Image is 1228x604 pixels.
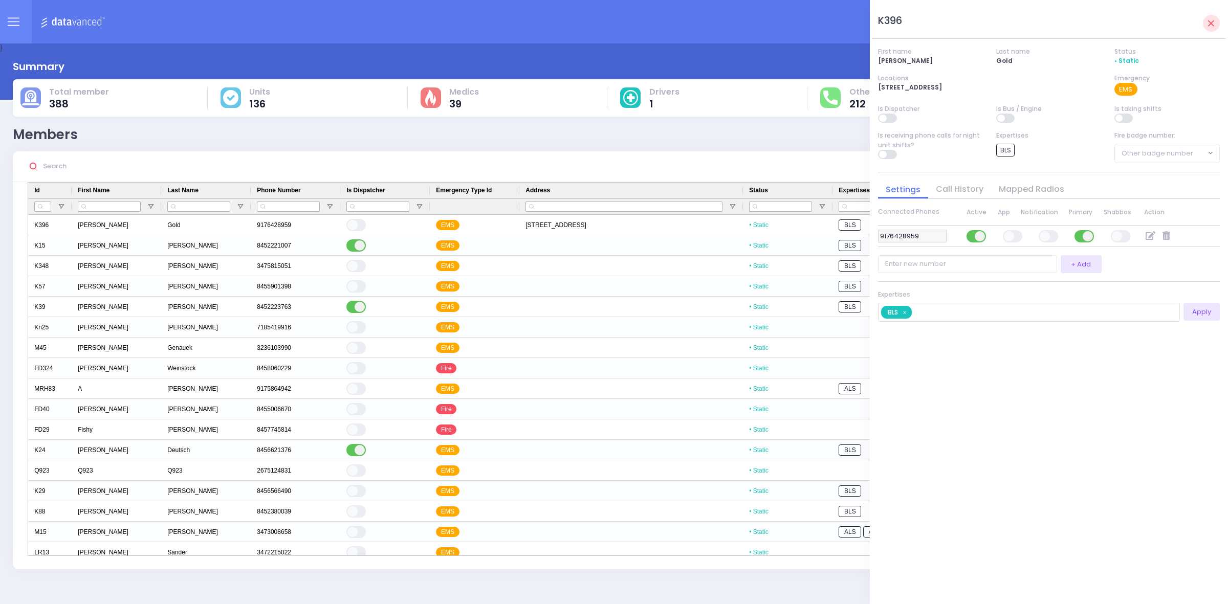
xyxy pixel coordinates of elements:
div: FD324 [28,358,72,378]
div: Press SPACE to select this row. [28,317,1191,338]
span: • [749,446,751,454]
span: • [749,324,751,331]
div: 8455901398 [251,276,340,297]
div: [PERSON_NAME] [72,256,161,276]
label: Shabbos [1104,208,1131,217]
div: Press SPACE to select this row. [28,276,1191,297]
span: ALS [839,383,861,395]
div: K24 [28,440,72,460]
div: Emergency [1114,74,1220,83]
input: Status Filter Input [749,202,812,212]
span: EMS [436,322,459,333]
div: FD29 [28,419,72,440]
span: ALS [839,526,861,538]
h3: K396 [878,15,902,28]
span: EMS [436,240,459,251]
div: Is taking shifts [1114,104,1220,114]
span: EMS [436,302,459,312]
div: [PERSON_NAME] [161,235,251,256]
div: Fishy [72,419,161,440]
div: Expertises [878,290,1220,299]
div: [PERSON_NAME] [72,542,161,563]
div: EMS [1114,83,1137,96]
div: [PERSON_NAME] [161,501,251,522]
div: 8455006670 [251,399,340,419]
button: Open Filter Menu [326,203,334,211]
span: Status [749,187,768,194]
span: Units [249,87,270,97]
span: • [1114,56,1117,65]
img: medical-cause.svg [623,90,639,105]
div: [PERSON_NAME] [161,256,251,276]
span: EMS [436,384,459,394]
div: Status [1114,47,1220,56]
span: • [749,528,751,535]
div: K29 [28,481,72,501]
div: 8452223763 [251,297,340,317]
span: EMS [436,261,459,272]
div: K396 [28,215,72,235]
span: • [749,426,751,433]
span: EMS [436,486,459,497]
span: Other [849,87,873,97]
div: [PERSON_NAME] [161,378,251,399]
span: • [749,508,751,515]
span: Static [749,508,768,515]
span: Other badge number [1122,148,1193,159]
div: [PERSON_NAME] [72,317,161,338]
span: Static [749,426,768,433]
span: Static [1114,56,1139,65]
div: M15 [28,522,72,542]
div: K15 [28,235,72,256]
span: • [749,262,751,270]
span: Is Dispatcher [346,187,385,194]
div: Press SPACE to select this row. [28,419,1191,440]
div: Summary [13,59,64,74]
span: Static [749,406,768,413]
div: Members [13,125,78,145]
span: BLS [839,260,861,272]
label: App [998,208,1010,217]
button: Open Filter Menu [236,203,245,211]
div: Q923 [72,460,161,481]
span: BLS [839,444,861,456]
div: 3475815051 [251,256,340,276]
div: M45 [28,338,72,358]
div: [PERSON_NAME] [161,399,251,419]
input: Expertises Filter Input [839,202,991,212]
input: Last Name Filter Input [167,202,230,212]
div: 8452221007 [251,235,340,256]
span: 136 [249,99,270,109]
div: Kn25 [28,317,72,338]
div: [PERSON_NAME] [161,276,251,297]
span: EMS [436,506,459,517]
div: [PERSON_NAME] [878,56,983,65]
span: BLS [839,485,861,497]
div: K348 [28,256,72,276]
span: Static [749,487,768,495]
span: • [749,549,751,556]
label: Primary [1069,208,1092,217]
div: First name [878,47,983,56]
span: Static [749,283,768,290]
input: First Name Filter Input [78,202,141,212]
div: Is receiving phone calls for night unit shifts? [878,131,983,149]
a: Call History [928,183,991,195]
div: [PERSON_NAME] [72,215,161,235]
span: • [749,467,751,474]
span: • [749,283,751,290]
div: Press SPACE to select this row. [28,542,1191,563]
div: [PERSON_NAME] [161,297,251,317]
span: Fire [436,424,456,435]
div: Expertises [996,131,1102,140]
span: Static [749,446,768,454]
span: Static [749,344,768,351]
div: Locations [878,74,1102,83]
span: BLS [839,301,861,313]
button: Open Filter Menu [729,203,737,211]
span: • [749,487,751,495]
div: [PERSON_NAME] [72,358,161,378]
span: Emergency Type Id [436,187,492,194]
div: [PERSON_NAME] [72,481,161,501]
div: 8457745814 [251,419,340,440]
